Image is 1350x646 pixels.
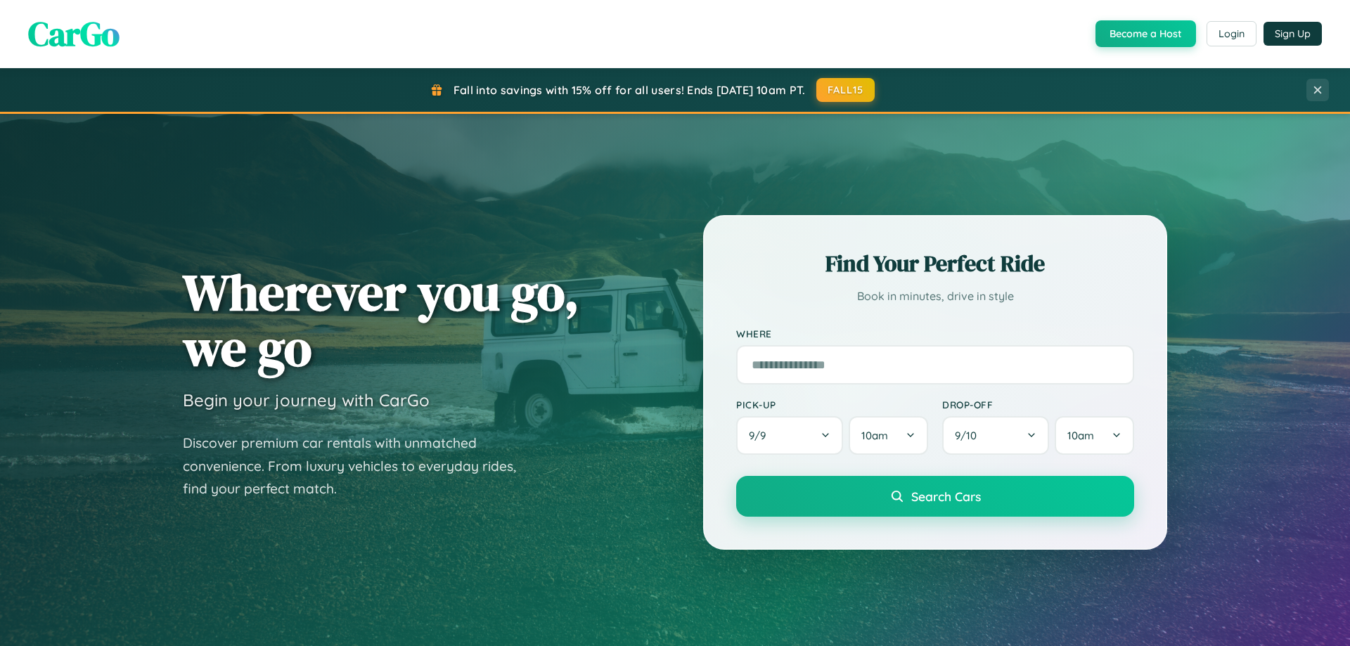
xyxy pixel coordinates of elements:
[942,399,1134,411] label: Drop-off
[1055,416,1134,455] button: 10am
[861,429,888,442] span: 10am
[736,328,1134,340] label: Where
[183,432,534,500] p: Discover premium car rentals with unmatched convenience. From luxury vehicles to everyday rides, ...
[183,264,579,375] h1: Wherever you go, we go
[1264,22,1322,46] button: Sign Up
[1207,21,1256,46] button: Login
[454,83,806,97] span: Fall into savings with 15% off for all users! Ends [DATE] 10am PT.
[942,416,1049,455] button: 9/10
[736,286,1134,306] p: Book in minutes, drive in style
[736,476,1134,517] button: Search Cars
[736,399,928,411] label: Pick-up
[749,429,773,442] span: 9 / 9
[183,389,430,411] h3: Begin your journey with CarGo
[28,11,120,57] span: CarGo
[911,489,981,504] span: Search Cars
[736,416,843,455] button: 9/9
[816,78,875,102] button: FALL15
[736,248,1134,279] h2: Find Your Perfect Ride
[1067,429,1094,442] span: 10am
[1095,20,1196,47] button: Become a Host
[849,416,928,455] button: 10am
[955,429,984,442] span: 9 / 10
